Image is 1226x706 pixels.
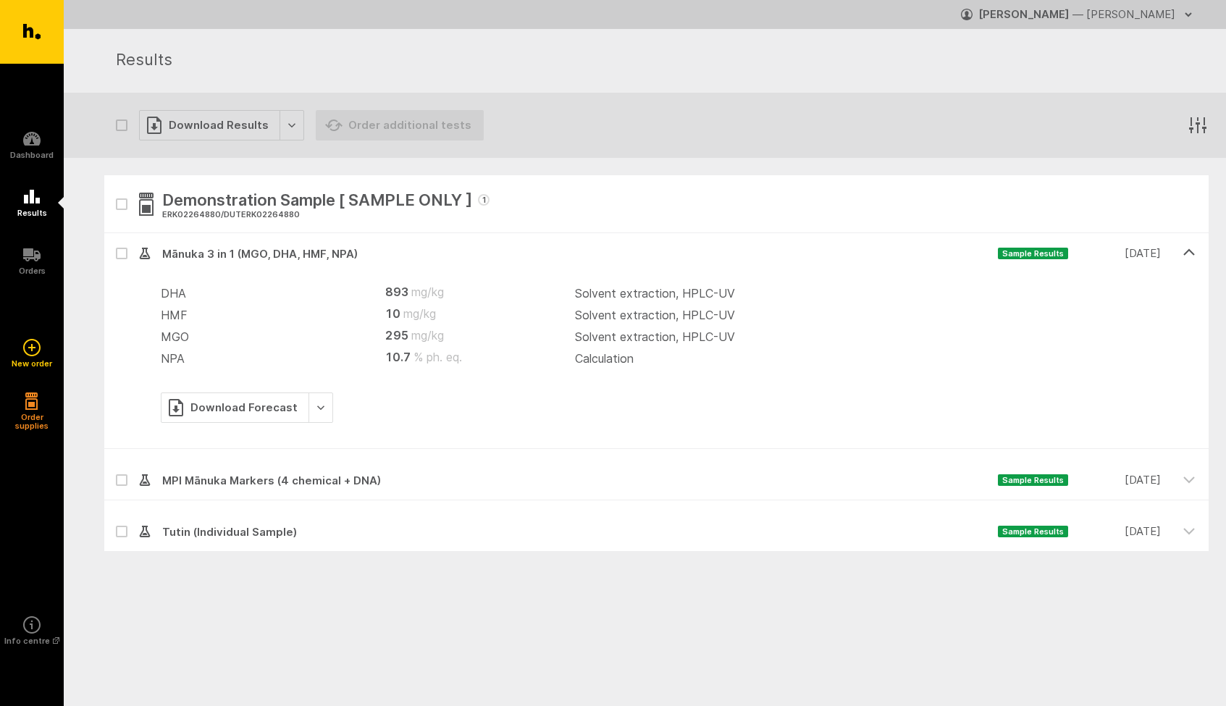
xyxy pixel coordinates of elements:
span: Sample Results [998,474,1068,486]
span: MPI Mānuka Markers (4 chemical + DNA) [151,472,998,489]
span: Tutin (Individual Sample) [151,524,998,541]
td: Calculation [575,348,1196,369]
td: 295 [368,326,575,348]
h5: Orders [19,266,46,275]
h5: Results [17,209,47,217]
time: [DATE] [1068,245,1161,262]
time: [DATE] [1068,523,1161,540]
td: Solvent extraction, HPLC-UV [575,304,1196,326]
td: 10.7 [368,348,575,369]
time: [DATE] [1068,471,1161,489]
abbr: mg/kg [411,328,444,343]
h5: New order [12,359,52,368]
span: Demonstration Sample [ SAMPLE ONLY ] [162,188,472,214]
td: 10 [368,304,575,326]
span: HMF [161,308,188,322]
abbr: mg/kg [403,306,436,321]
strong: [PERSON_NAME] [978,7,1070,21]
span: Sample Results [998,248,1068,259]
span: Sample Results [998,526,1068,537]
h5: Order supplies [10,413,54,430]
span: — [PERSON_NAME] [1072,7,1175,21]
button: Download Forecast [161,392,333,423]
span: DHA [161,286,186,301]
button: Download Results [139,110,304,140]
h1: Results [116,48,1191,74]
button: Select all [116,119,127,131]
td: Solvent extraction, HPLC-UV [575,326,1196,348]
button: [PERSON_NAME] — [PERSON_NAME] [961,3,1197,26]
td: Solvent extraction, HPLC-UV [575,282,1196,304]
abbr: mg/kg [411,285,444,299]
h5: Info centre [4,636,59,645]
abbr: % ph. eq. [413,350,462,364]
span: 1 [478,194,490,206]
span: Mānuka 3 in 1 (MGO, DHA, HMF, NPA) [151,245,998,263]
span: MGO [161,329,189,344]
td: 893 [368,282,575,304]
span: NPA [161,351,185,366]
div: ERK02264880 / DUTERK02264880 [162,209,490,222]
h5: Dashboard [10,151,54,159]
